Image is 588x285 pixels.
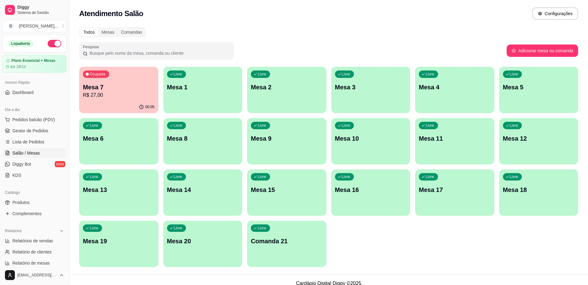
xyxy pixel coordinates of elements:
[83,91,155,99] p: R$ 27,00
[2,115,67,125] button: Pedidos balcão (PDV)
[79,9,143,19] h2: Atendimento Salão
[2,55,67,73] a: Plano Essencial + Mesasaté 28/10
[167,134,239,143] p: Mesa 8
[12,150,40,156] span: Salão / Mesas
[80,28,98,36] div: Todos
[17,10,64,15] span: Sistema de Gestão
[335,83,407,91] p: Mesa 3
[499,118,578,164] button: LivreMesa 12
[2,170,67,180] a: KDS
[12,128,48,134] span: Gestor de Pedidos
[342,123,350,128] p: Livre
[499,169,578,216] button: LivreMesa 18
[2,247,67,257] a: Relatório de clientes
[83,237,155,245] p: Mesa 19
[12,89,34,96] span: Dashboard
[2,268,67,283] button: [EMAIL_ADDRESS][DOMAIN_NAME]
[258,72,266,77] p: Livre
[335,134,407,143] p: Mesa 10
[12,238,53,244] span: Relatórios de vendas
[419,134,491,143] p: Mesa 11
[2,188,67,198] div: Catálogo
[8,40,33,47] div: Loja aberta
[5,228,22,233] span: Relatórios
[12,117,55,123] span: Pedidos balcão (PDV)
[174,174,182,179] p: Livre
[48,40,61,47] button: Alterar Status
[335,185,407,194] p: Mesa 16
[174,226,182,231] p: Livre
[247,118,326,164] button: LivreMesa 9
[2,126,67,136] a: Gestor de Pedidos
[79,169,158,216] button: LivreMesa 13
[503,134,575,143] p: Mesa 12
[251,237,323,245] p: Comanda 21
[83,134,155,143] p: Mesa 6
[258,174,266,179] p: Livre
[90,174,98,179] p: Livre
[426,123,434,128] p: Livre
[510,123,518,128] p: Livre
[88,50,230,56] input: Pesquisar
[90,123,98,128] p: Livre
[163,67,242,113] button: LivreMesa 1
[419,185,491,194] p: Mesa 17
[251,134,323,143] p: Mesa 9
[10,64,26,69] article: até 28/10
[145,104,154,109] p: 00:05
[163,118,242,164] button: LivreMesa 8
[12,260,50,266] span: Relatório de mesas
[415,67,494,113] button: LivreMesa 4
[163,221,242,267] button: LivreMesa 20
[2,2,67,17] a: DiggySistema de Gestão
[2,209,67,219] a: Complementos
[510,174,518,179] p: Livre
[2,236,67,246] a: Relatórios de vendas
[174,72,182,77] p: Livre
[174,123,182,128] p: Livre
[415,118,494,164] button: LivreMesa 11
[331,169,410,216] button: LivreMesa 16
[17,5,64,10] span: Diggy
[258,226,266,231] p: Livre
[426,174,434,179] p: Livre
[2,105,67,115] div: Dia a dia
[83,83,155,91] p: Mesa 7
[2,198,67,207] a: Produtos
[167,83,239,91] p: Mesa 1
[167,237,239,245] p: Mesa 20
[12,211,41,217] span: Complementos
[12,161,31,167] span: Diggy Bot
[2,148,67,158] a: Salão / Mesas
[12,249,52,255] span: Relatório de clientes
[510,72,518,77] p: Livre
[83,185,155,194] p: Mesa 13
[247,169,326,216] button: LivreMesa 15
[79,118,158,164] button: LivreMesa 6
[12,139,45,145] span: Lista de Pedidos
[507,45,578,57] button: Adicionar mesa ou comanda
[11,58,55,63] article: Plano Essencial + Mesas
[499,67,578,113] button: LivreMesa 5
[247,221,326,267] button: LivreComanda 21
[426,72,434,77] p: Livre
[19,23,58,29] div: [PERSON_NAME] ...
[118,28,146,36] div: Comandas
[415,169,494,216] button: LivreMesa 17
[163,169,242,216] button: LivreMesa 14
[98,28,118,36] div: Mesas
[331,67,410,113] button: LivreMesa 3
[251,83,323,91] p: Mesa 2
[8,23,14,29] span: B
[12,172,21,178] span: KDS
[331,118,410,164] button: LivreMesa 10
[90,226,98,231] p: Livre
[17,273,57,278] span: [EMAIL_ADDRESS][DOMAIN_NAME]
[2,20,67,32] button: Select a team
[83,44,101,49] label: Pesquisar
[247,67,326,113] button: LivreMesa 2
[2,137,67,147] a: Lista de Pedidos
[503,185,575,194] p: Mesa 18
[342,72,350,77] p: Livre
[532,7,578,20] button: Configurações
